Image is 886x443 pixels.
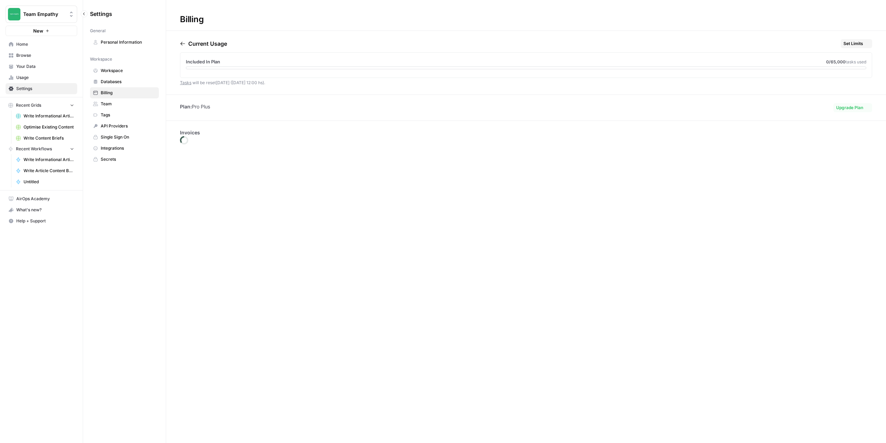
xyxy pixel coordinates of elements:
[90,109,159,121] a: Tags
[101,112,156,118] span: Tags
[6,50,77,61] a: Browse
[90,56,112,62] span: Workspace
[90,98,159,109] a: Team
[180,104,192,109] span: Plan:
[24,135,74,141] span: Write Content Briefs
[841,39,872,48] button: Set Limits
[6,61,77,72] a: Your Data
[23,11,65,18] span: Team Empathy
[101,79,156,85] span: Databases
[101,39,156,45] span: Personal Information
[90,87,159,98] a: Billing
[6,26,77,36] button: New
[33,27,43,34] span: New
[13,110,77,122] a: Write Informational Articles
[6,204,77,215] button: What's new?
[90,121,159,132] a: API Providers
[16,52,74,59] span: Browse
[90,132,159,143] a: Single Sign On
[101,90,156,96] span: Billing
[90,143,159,154] a: Integrations
[24,168,74,174] span: Write Article Content Brief
[13,154,77,165] a: Write Informational Article Outline
[13,133,77,144] a: Write Content Briefs
[16,74,74,81] span: Usage
[836,105,863,111] span: Upgrade Plan
[13,122,77,133] a: Optimise Existing Content
[6,39,77,50] a: Home
[6,193,77,204] a: AirOps Academy
[6,6,77,23] button: Workspace: Team Empathy
[186,58,220,65] span: Included In Plan
[826,59,846,64] span: 0 /65,000
[90,65,159,76] a: Workspace
[8,8,20,20] img: Team Empathy Logo
[16,102,41,108] span: Recent Grids
[90,154,159,165] a: Secrets
[90,76,159,87] a: Databases
[101,123,156,129] span: API Providers
[16,63,74,70] span: Your Data
[13,165,77,176] a: Write Article Content Brief
[6,100,77,110] button: Recent Grids
[24,124,74,130] span: Optimise Existing Content
[16,86,74,92] span: Settings
[101,101,156,107] span: Team
[180,80,191,85] a: Tasks
[24,157,74,163] span: Write Informational Article Outline
[843,41,863,47] span: Set Limits
[833,103,872,112] button: Upgrade Plan
[13,176,77,187] a: Untitled
[6,83,77,94] a: Settings
[180,80,265,85] span: will be reset [DATE] ([DATE] 12:00 hs) .
[16,146,52,152] span: Recent Workflows
[16,218,74,224] span: Help + Support
[101,134,156,140] span: Single Sign On
[90,37,159,48] a: Personal Information
[16,41,74,47] span: Home
[6,215,77,227] button: Help + Support
[16,196,74,202] span: AirOps Academy
[24,179,74,185] span: Untitled
[180,103,210,110] li: Pro Plus
[24,113,74,119] span: Write Informational Articles
[188,39,227,48] p: Current Usage
[101,156,156,162] span: Secrets
[6,144,77,154] button: Recent Workflows
[166,14,217,25] div: Billing
[180,129,872,136] p: Invoices
[90,10,112,18] span: Settings
[101,68,156,74] span: Workspace
[6,72,77,83] a: Usage
[846,59,866,64] span: tasks used
[90,28,106,34] span: General
[101,145,156,151] span: Integrations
